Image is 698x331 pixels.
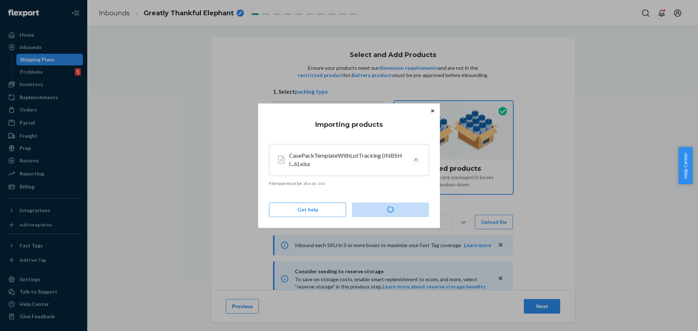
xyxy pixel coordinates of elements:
[429,107,436,115] button: Close
[269,180,429,186] p: File type must be .xlsx or .csv
[269,120,429,129] h4: Importing products
[352,202,429,217] button: Import products
[412,156,420,164] button: Clear
[269,202,346,217] button: Get help
[289,152,406,168] div: CasePackTemplateWithLotTracking (INBSHI...6).xlsx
